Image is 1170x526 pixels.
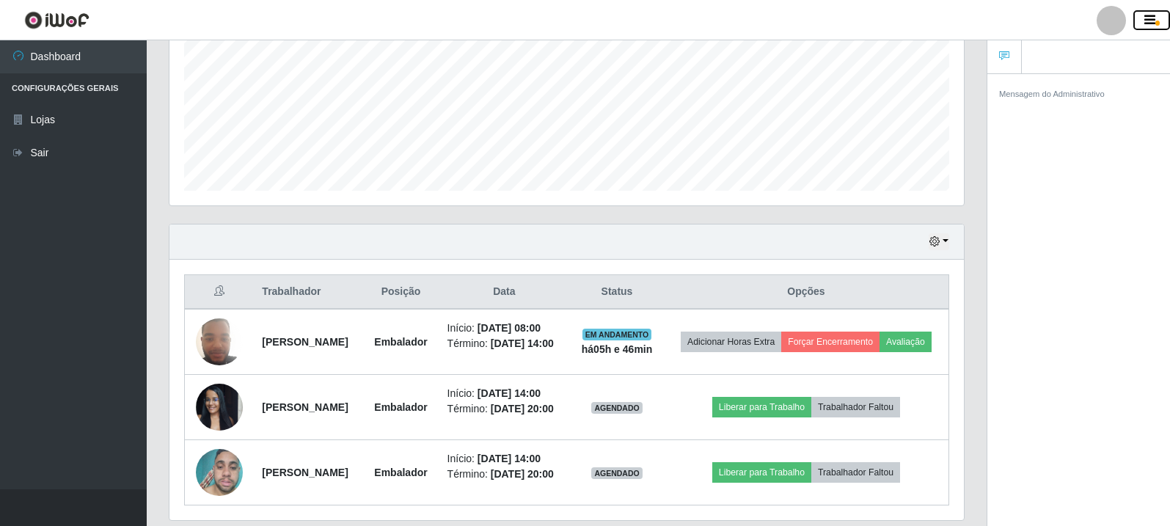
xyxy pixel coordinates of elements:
img: 1748551724527.jpeg [196,442,243,504]
button: Adicionar Horas Extra [681,332,781,352]
button: Avaliação [880,332,932,352]
button: Forçar Encerramento [781,332,880,352]
time: [DATE] 14:00 [478,453,541,464]
button: Liberar para Trabalho [712,462,811,483]
strong: Embalador [374,467,427,478]
th: Data [439,275,570,310]
th: Trabalhador [253,275,363,310]
strong: [PERSON_NAME] [262,336,348,348]
span: EM ANDAMENTO [582,329,652,340]
th: Status [570,275,664,310]
button: Trabalhador Faltou [811,462,900,483]
time: [DATE] 20:00 [491,403,554,414]
li: Início: [447,386,561,401]
li: Término: [447,467,561,482]
th: Posição [363,275,438,310]
button: Trabalhador Faltou [811,397,900,417]
li: Término: [447,336,561,351]
strong: Embalador [374,401,427,413]
img: 1694719722854.jpeg [196,310,243,373]
span: AGENDADO [591,467,643,479]
time: [DATE] 08:00 [478,322,541,334]
strong: Embalador [374,336,427,348]
th: Opções [664,275,949,310]
li: Início: [447,321,561,336]
strong: [PERSON_NAME] [262,467,348,478]
small: Mensagem do Administrativo [999,90,1105,98]
img: CoreUI Logo [24,11,89,29]
img: 1737733011541.jpeg [196,376,243,438]
button: Liberar para Trabalho [712,397,811,417]
strong: [PERSON_NAME] [262,401,348,413]
time: [DATE] 20:00 [491,468,554,480]
li: Início: [447,451,561,467]
time: [DATE] 14:00 [491,337,554,349]
span: AGENDADO [591,402,643,414]
time: [DATE] 14:00 [478,387,541,399]
li: Término: [447,401,561,417]
strong: há 05 h e 46 min [582,343,653,355]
